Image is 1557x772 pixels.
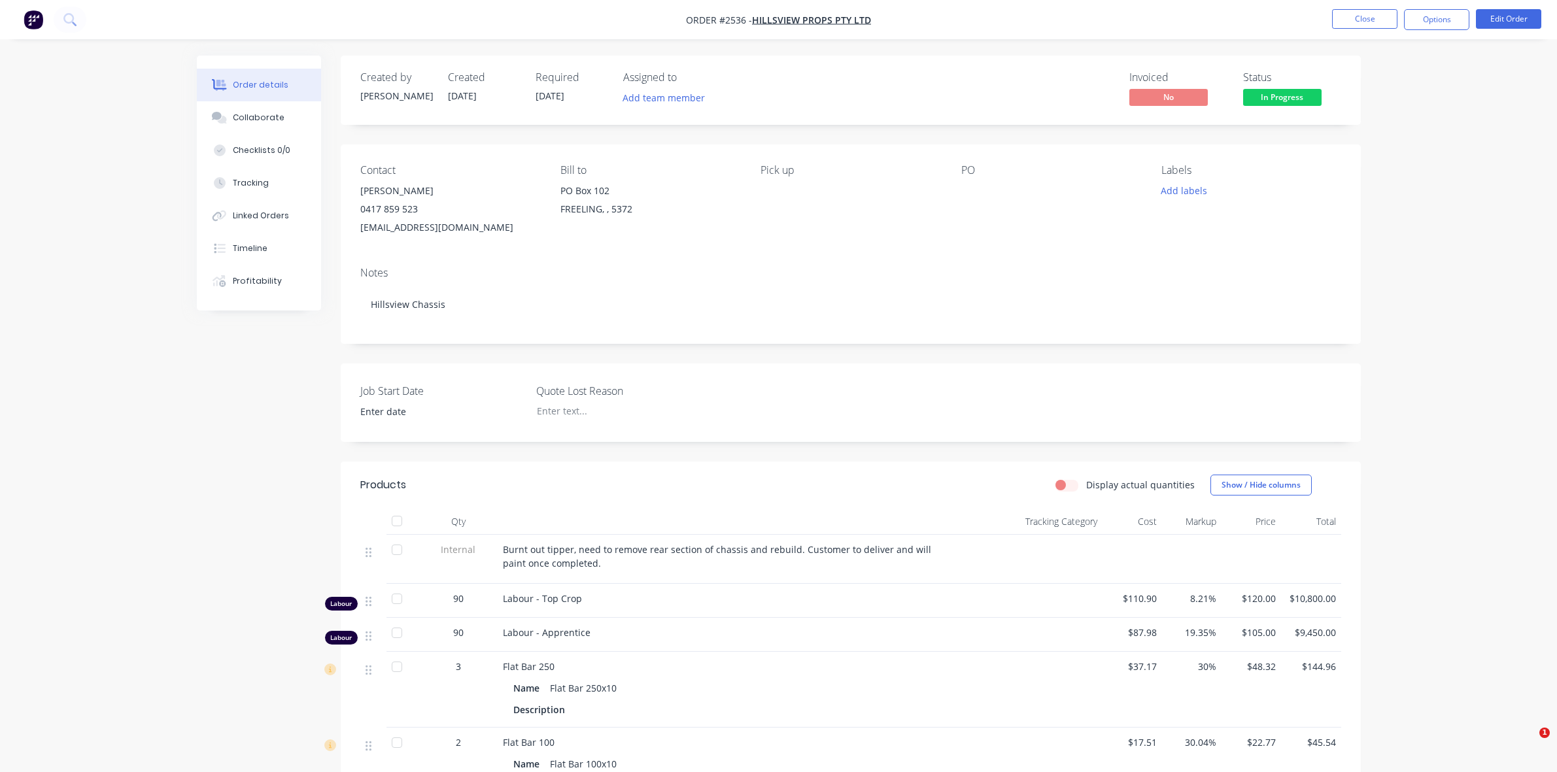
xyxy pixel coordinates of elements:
div: Bill to [560,164,740,176]
span: $37.17 [1108,660,1157,673]
img: Factory [24,10,43,29]
div: Assigned to [623,71,754,84]
div: Checklists 0/0 [233,144,290,156]
span: 2 [456,735,461,749]
span: Flat Bar 250 [503,660,555,673]
span: Flat Bar 100 [503,736,555,748]
button: Edit Order [1476,9,1541,29]
div: [PERSON_NAME] [360,89,432,103]
span: 3 [456,660,461,673]
button: Add team member [615,89,711,107]
span: 30% [1167,660,1216,673]
label: Quote Lost Reason [536,383,700,399]
span: $105.00 [1227,626,1276,639]
span: $9,450.00 [1286,626,1335,639]
div: Description [513,700,570,719]
span: 30.04% [1167,735,1216,749]
div: Flat Bar 250x10 [545,679,622,697]
div: Labels [1161,164,1341,176]
button: Show / Hide columns [1210,475,1312,495]
div: Status [1243,71,1341,84]
div: Labour [325,597,358,611]
button: Timeline [197,232,321,265]
iframe: Intercom live chat [1513,728,1544,759]
div: Tracking [233,177,269,189]
span: Burnt out tipper, need to remove rear section of chassis and rebuild. Customer to deliver and wil... [503,543,934,569]
button: Checklists 0/0 [197,134,321,167]
div: PO [961,164,1140,176]
span: $110.90 [1108,592,1157,605]
div: Pick up [761,164,940,176]
span: $48.32 [1227,660,1276,673]
label: Display actual quantities [1086,478,1195,492]
span: $17.51 [1108,735,1157,749]
span: $45.54 [1286,735,1335,749]
button: Add team member [623,89,712,107]
span: Internal [424,543,492,556]
button: In Progress [1243,89,1322,109]
div: Cost [1103,509,1162,535]
span: Order #2536 - [686,14,752,26]
div: Tracking Category [955,509,1103,535]
button: Order details [197,69,321,101]
span: 8.21% [1167,592,1216,605]
div: Contact [360,164,539,176]
div: Markup [1162,509,1222,535]
span: $144.96 [1286,660,1335,673]
span: 90 [453,626,464,639]
div: Created by [360,71,432,84]
div: Created [448,71,520,84]
div: PO Box 102 [560,182,740,200]
div: Notes [360,267,1341,279]
button: Tracking [197,167,321,199]
span: $120.00 [1227,592,1276,605]
span: $10,800.00 [1286,592,1335,605]
span: 19.35% [1167,626,1216,639]
div: Price [1222,509,1281,535]
a: Hillsview Props Pty Ltd [752,14,871,26]
div: Required [536,71,607,84]
span: [DATE] [536,90,564,102]
span: In Progress [1243,89,1322,105]
button: Collaborate [197,101,321,134]
button: Profitability [197,265,321,297]
div: [EMAIL_ADDRESS][DOMAIN_NAME] [360,218,539,237]
span: Labour - Top Crop [503,592,582,605]
div: Name [513,679,545,697]
span: 90 [453,592,464,605]
div: Total [1281,509,1341,535]
div: [PERSON_NAME]0417 859 523[EMAIL_ADDRESS][DOMAIN_NAME] [360,182,539,237]
button: Options [1404,9,1469,30]
span: 1 [1539,728,1550,738]
label: Job Start Date [360,383,524,399]
div: Products [360,477,406,493]
span: $22.77 [1227,735,1276,749]
div: Collaborate [233,112,284,124]
button: Linked Orders [197,199,321,232]
input: Enter date [351,402,514,422]
div: FREELING, , 5372 [560,200,740,218]
button: Close [1332,9,1397,29]
span: [DATE] [448,90,477,102]
div: Qty [419,509,498,535]
div: Invoiced [1129,71,1227,84]
div: PO Box 102FREELING, , 5372 [560,182,740,224]
div: [PERSON_NAME] [360,182,539,200]
span: Labour - Apprentice [503,626,590,639]
div: Hillsview Chassis [360,284,1341,324]
span: $87.98 [1108,626,1157,639]
div: 0417 859 523 [360,200,539,218]
div: Profitability [233,275,282,287]
div: Order details [233,79,288,91]
span: No [1129,89,1208,105]
div: Timeline [233,243,267,254]
button: Add labels [1154,182,1214,199]
div: Linked Orders [233,210,289,222]
div: Labour [325,631,358,645]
